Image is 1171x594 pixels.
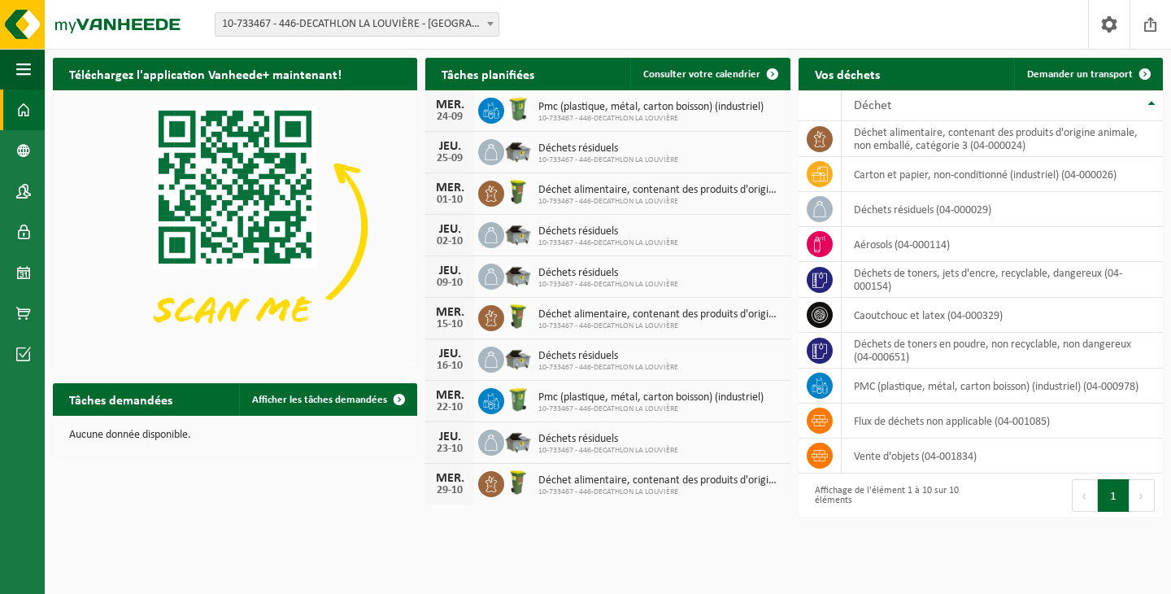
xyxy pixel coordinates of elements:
[538,101,764,114] span: Pmc (plastique, métal, carton boisson) (industriel)
[504,137,532,164] img: WB-5000-GAL-GY-04
[53,383,189,415] h2: Tâches demandées
[842,262,1163,298] td: déchets de toners, jets d'encre, recyclable, dangereux (04-000154)
[433,153,466,164] div: 25-09
[239,383,416,416] a: Afficher les tâches demandées
[1014,58,1161,90] a: Demander un transport
[842,298,1163,333] td: caoutchouc et latex (04-000329)
[433,98,466,111] div: MER.
[842,369,1163,404] td: PMC (plastique, métal, carton boisson) (industriel) (04-000978)
[433,402,466,413] div: 22-10
[433,430,466,443] div: JEU.
[538,391,764,404] span: Pmc (plastique, métal, carton boisson) (industriel)
[538,350,678,363] span: Déchets résiduels
[538,225,678,238] span: Déchets résiduels
[842,121,1163,157] td: déchet alimentaire, contenant des produits d'origine animale, non emballé, catégorie 3 (04-000024)
[433,140,466,153] div: JEU.
[425,58,551,90] h2: Tâches planifiées
[433,223,466,236] div: JEU.
[504,261,532,289] img: WB-5000-GAL-GY-04
[1098,479,1130,512] button: 1
[433,319,466,330] div: 15-10
[842,439,1163,474] td: vente d'objets (04-001834)
[538,363,678,373] span: 10-733467 - 446-DECATHLON LA LOUVIÈRE
[433,194,466,206] div: 01-10
[538,238,678,248] span: 10-733467 - 446-DECATHLON LA LOUVIÈRE
[433,360,466,372] div: 16-10
[504,303,532,330] img: WB-0060-HPE-GN-50
[799,58,896,90] h2: Vos déchets
[538,142,678,155] span: Déchets résiduels
[538,308,781,321] span: Déchet alimentaire, contenant des produits d'origine animale, non emballé, catég...
[842,333,1163,369] td: déchets de toners en poudre, non recyclable, non dangereux (04-000651)
[504,95,532,123] img: WB-0240-HPE-GN-50
[643,69,760,80] span: Consulter votre calendrier
[538,280,678,290] span: 10-733467 - 446-DECATHLON LA LOUVIÈRE
[538,433,678,446] span: Déchets résiduels
[504,344,532,372] img: WB-5000-GAL-GY-04
[538,446,678,456] span: 10-733467 - 446-DECATHLON LA LOUVIÈRE
[854,99,891,112] span: Déchet
[538,155,678,165] span: 10-733467 - 446-DECATHLON LA LOUVIÈRE
[1130,479,1155,512] button: Next
[53,90,417,364] img: Download de VHEPlus App
[538,487,781,497] span: 10-733467 - 446-DECATHLON LA LOUVIÈRE
[433,111,466,123] div: 24-09
[842,404,1163,439] td: flux de déchets non applicable (04-001085)
[504,386,532,413] img: WB-0240-HPE-GN-50
[538,474,781,487] span: Déchet alimentaire, contenant des produits d'origine animale, non emballé, catég...
[538,404,764,414] span: 10-733467 - 446-DECATHLON LA LOUVIÈRE
[842,192,1163,227] td: déchets résiduels (04-000029)
[538,197,781,207] span: 10-733467 - 446-DECATHLON LA LOUVIÈRE
[504,469,532,496] img: WB-0060-HPE-GN-50
[433,306,466,319] div: MER.
[807,478,973,513] div: Affichage de l'élément 1 à 10 sur 10 éléments
[215,12,499,37] span: 10-733467 - 446-DECATHLON LA LOUVIÈRE - LA LOUVIÈRE
[1072,479,1098,512] button: Previous
[53,58,358,90] h2: Téléchargez l'application Vanheede+ maintenant!
[433,277,466,289] div: 09-10
[842,157,1163,192] td: carton et papier, non-conditionné (industriel) (04-000026)
[433,347,466,360] div: JEU.
[433,389,466,402] div: MER.
[504,427,532,455] img: WB-5000-GAL-GY-04
[433,443,466,455] div: 23-10
[504,220,532,247] img: WB-5000-GAL-GY-04
[538,321,781,331] span: 10-733467 - 446-DECATHLON LA LOUVIÈRE
[538,114,764,124] span: 10-733467 - 446-DECATHLON LA LOUVIÈRE
[433,181,466,194] div: MER.
[69,430,401,441] p: Aucune donnée disponible.
[433,472,466,485] div: MER.
[842,227,1163,262] td: aérosols (04-000114)
[215,13,498,36] span: 10-733467 - 446-DECATHLON LA LOUVIÈRE - LA LOUVIÈRE
[252,395,387,405] span: Afficher les tâches demandées
[433,264,466,277] div: JEU.
[538,267,678,280] span: Déchets résiduels
[504,178,532,206] img: WB-0060-HPE-GN-50
[433,236,466,247] div: 02-10
[1027,69,1133,80] span: Demander un transport
[630,58,789,90] a: Consulter votre calendrier
[433,485,466,496] div: 29-10
[538,184,781,197] span: Déchet alimentaire, contenant des produits d'origine animale, non emballé, catég...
